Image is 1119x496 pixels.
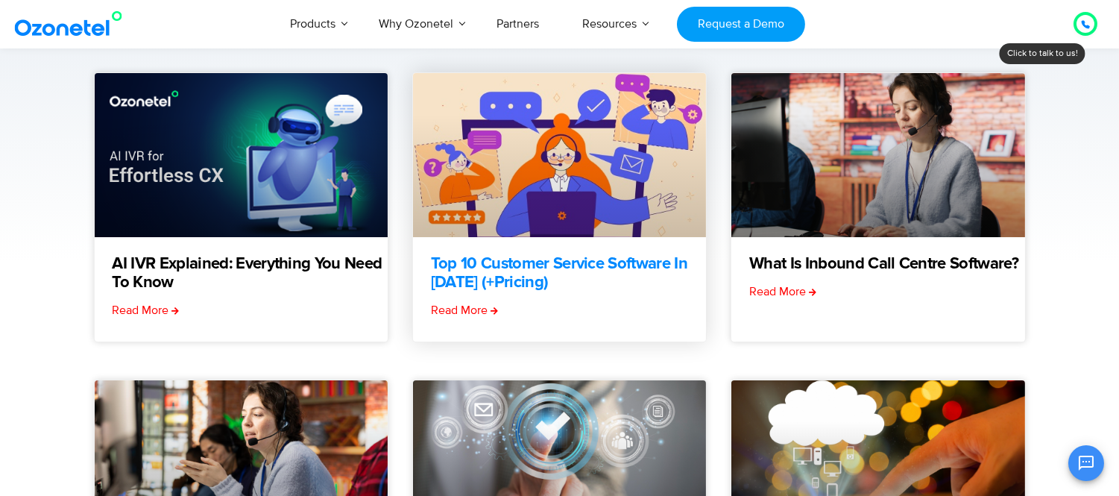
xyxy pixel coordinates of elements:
[1068,445,1104,481] button: Open chat
[431,255,706,292] a: Top 10 Customer Service Software in [DATE] (+Pricing)
[431,301,498,319] a: Read more about Top 10 Customer Service Software in 2025 (+Pricing)
[677,7,804,42] a: Request a Demo
[113,301,180,319] a: Read more about AI IVR Explained: Everything You Need to Know
[113,255,388,292] a: AI IVR Explained: Everything You Need to Know
[749,255,1018,274] a: What Is Inbound Call Centre Software?
[749,283,816,301] a: Read more about What Is Inbound Call Centre Software?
